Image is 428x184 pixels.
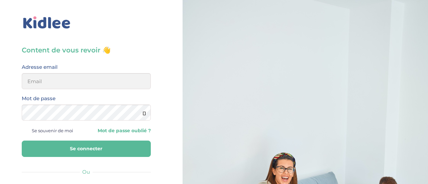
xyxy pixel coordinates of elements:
span: Se souvenir de moi [32,126,73,135]
h3: Content de vous revoir 👋 [22,45,151,55]
input: Email [22,73,151,89]
a: Mot de passe oublié ? [91,128,151,134]
label: Mot de passe [22,94,56,103]
span: Ou [82,169,90,175]
img: logo_kidlee_bleu [22,15,72,30]
button: Se connecter [22,141,151,157]
label: Adresse email [22,63,58,71]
